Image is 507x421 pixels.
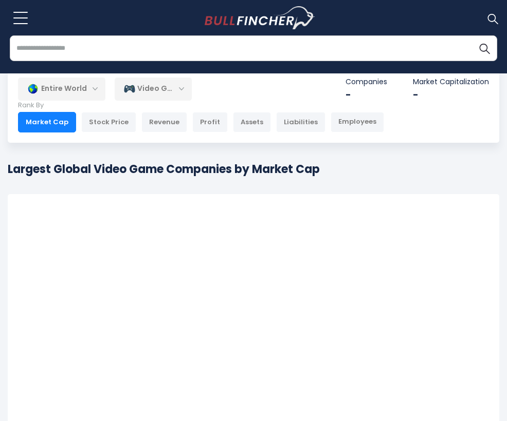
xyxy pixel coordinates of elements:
div: - [413,89,489,101]
div: Profit [192,112,228,132]
div: Market Cap [18,112,76,132]
div: Liabilities [276,112,325,132]
h1: Largest Global Video Game Companies by Market Cap [8,161,320,178]
a: Go to homepage [205,6,315,30]
div: Entire World [18,77,105,101]
div: Stock Price [81,112,136,132]
div: Employees [331,112,384,132]
p: Companies [346,77,387,86]
div: Assets [233,112,271,132]
p: Market Capitalization [413,77,489,86]
div: Video Games [115,77,192,101]
button: Search [472,35,497,61]
p: Rank By [18,101,384,110]
img: bullfincher logo [205,6,315,30]
div: - [346,89,387,101]
div: Revenue [141,112,187,132]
